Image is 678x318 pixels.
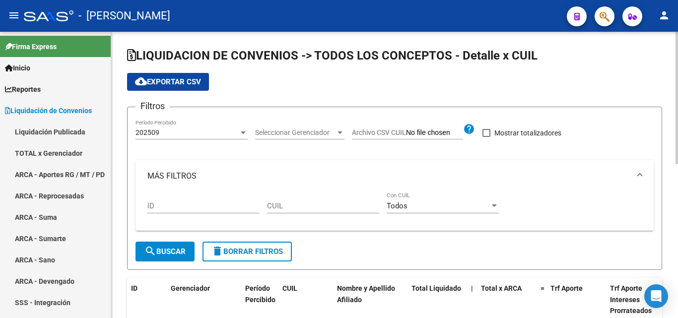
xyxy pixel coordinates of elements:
span: Nombre y Apellido Afiliado [337,284,395,304]
span: Trf Aporte Intereses Prorrateados [610,284,652,315]
button: Buscar [136,242,195,261]
span: Trf Aporte [550,284,583,292]
button: Exportar CSV [127,73,209,91]
span: Seleccionar Gerenciador [255,128,336,137]
span: Firma Express [5,41,57,52]
div: MÁS FILTROS [136,192,654,231]
span: CUIL [282,284,297,292]
span: Total Liquidado [411,284,461,292]
span: - [PERSON_NAME] [78,5,170,27]
span: | [471,284,473,292]
button: Borrar Filtros [203,242,292,261]
mat-icon: menu [8,9,20,21]
span: Todos [387,201,407,210]
span: LIQUIDACION DE CONVENIOS -> TODOS LOS CONCEPTOS - Detalle x CUIL [127,49,538,63]
span: Exportar CSV [135,77,201,86]
h3: Filtros [136,99,170,113]
div: Open Intercom Messenger [644,284,668,308]
mat-icon: person [658,9,670,21]
span: = [541,284,544,292]
mat-expansion-panel-header: MÁS FILTROS [136,160,654,192]
input: Archivo CSV CUIL [406,128,463,137]
mat-icon: cloud_download [135,75,147,87]
span: 202509 [136,128,159,136]
span: Buscar [144,247,186,256]
span: Mostrar totalizadores [494,127,561,139]
span: Período Percibido [245,284,275,304]
span: Gerenciador [171,284,210,292]
mat-icon: delete [211,245,223,257]
span: Archivo CSV CUIL [352,128,406,136]
mat-panel-title: MÁS FILTROS [147,171,630,182]
span: Borrar Filtros [211,247,283,256]
span: Liquidación de Convenios [5,105,92,116]
span: Total x ARCA [481,284,522,292]
mat-icon: search [144,245,156,257]
span: Reportes [5,84,41,95]
span: Inicio [5,63,30,73]
span: ID [131,284,137,292]
mat-icon: help [463,123,475,135]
